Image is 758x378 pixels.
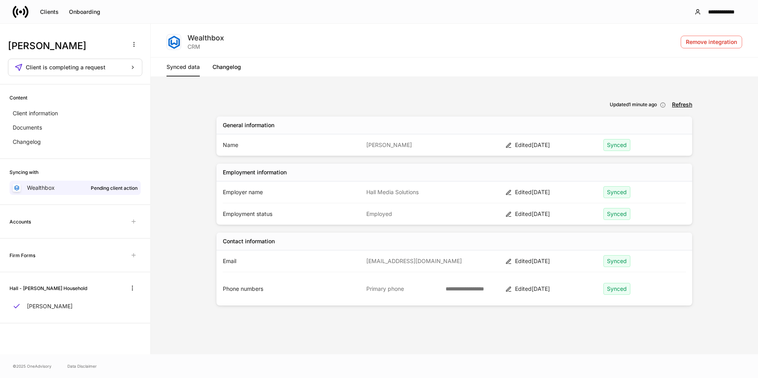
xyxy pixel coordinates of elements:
div: Synced [603,139,630,151]
div: Remove integration [686,39,737,45]
div: Edited [DATE] [515,210,597,218]
p: [PERSON_NAME] [366,141,499,149]
h6: Accounts [10,218,31,225]
div: Edited [DATE] [515,188,597,196]
p: Client information [13,109,58,117]
button: Client is completing a request [8,59,142,76]
span: Unavailable with outstanding requests for information [126,214,141,229]
div: Wealthbox [188,33,225,43]
p: Employed [366,210,499,218]
div: Primary phone [366,285,440,293]
p: Employment status [223,210,360,218]
a: Documents [10,120,141,135]
p: Email [223,257,360,265]
p: Name [223,141,360,149]
div: Pending client action [91,184,138,192]
h6: Hall - [PERSON_NAME] Household [10,284,87,292]
h6: Firm Forms [10,252,35,259]
a: [PERSON_NAME] [10,299,141,313]
a: Changelog [10,135,141,149]
p: [PERSON_NAME] [27,302,73,310]
h6: Syncing with [10,168,38,176]
a: Changelog [212,57,241,76]
p: Phone numbers [223,285,360,293]
div: Synced [603,283,630,295]
span: Unavailable with outstanding requests for information [126,248,141,262]
button: Clients [35,6,64,18]
a: Client information [10,106,141,120]
a: WealthboxPending client action [10,181,141,195]
p: [EMAIL_ADDRESS][DOMAIN_NAME] [366,257,499,265]
p: Employer name [223,188,360,196]
span: Client is completing a request [26,65,105,70]
div: This integration will automatically refresh. [660,101,666,109]
h6: Updated 1 minute ago [610,101,657,108]
p: Wealthbox [27,184,55,192]
a: Data Disclaimer [67,363,97,369]
span: © 2025 OneAdvisory [13,363,52,369]
button: Refresh [672,102,692,107]
button: Remove integration [681,36,742,48]
div: Edited [DATE] [515,141,597,149]
div: Edited [DATE] [515,257,597,265]
h6: Content [10,94,27,101]
div: CRM [188,43,225,51]
div: Synced [603,186,630,198]
div: Onboarding [69,9,100,15]
div: Edited [DATE] [515,285,597,293]
p: Documents [13,124,42,132]
div: General information [223,121,274,129]
a: Synced data [167,57,200,76]
p: Changelog [13,138,41,146]
h3: [PERSON_NAME] [8,40,123,52]
div: Synced [603,255,630,267]
div: Employment information [223,168,287,176]
div: Contact information [223,237,275,245]
p: Hall Media Solutions [366,188,499,196]
div: Synced [603,208,630,220]
div: Clients [40,9,59,15]
button: Onboarding [64,6,105,18]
